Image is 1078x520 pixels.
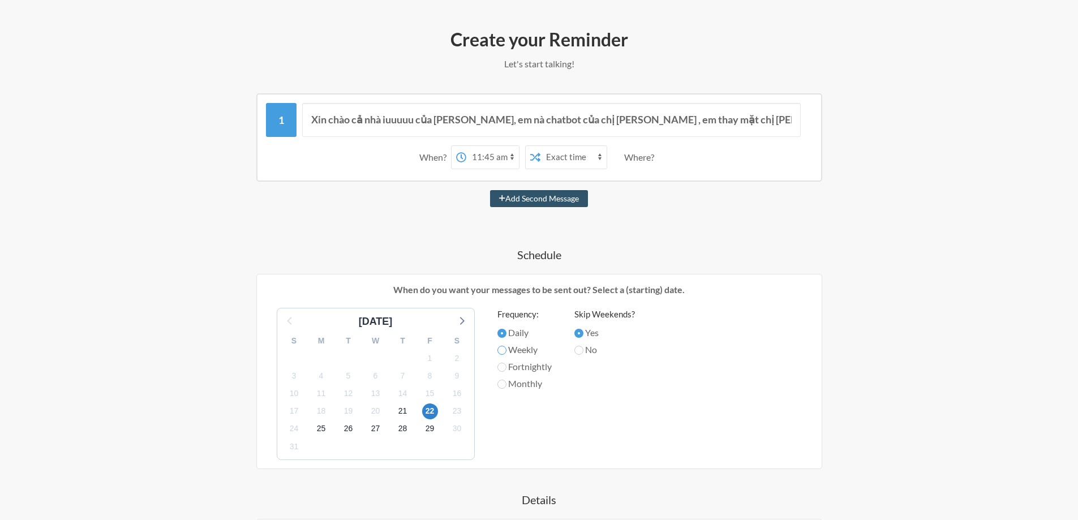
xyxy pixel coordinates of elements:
span: Friday, September 12, 2025 [341,386,357,402]
p: Let's start talking! [211,57,867,71]
span: Sunday, September 21, 2025 [395,403,411,419]
h2: Create your Reminder [211,28,867,51]
span: Friday, September 19, 2025 [341,403,357,419]
span: Saturday, September 20, 2025 [368,403,384,419]
span: Friday, September 5, 2025 [341,368,357,384]
input: Daily [497,329,506,338]
span: Sunday, September 7, 2025 [395,368,411,384]
button: Add Second Message [490,190,588,207]
h4: Details [211,492,867,508]
div: Where? [624,145,659,169]
span: Wednesday, September 24, 2025 [286,421,302,437]
div: S [281,332,308,350]
span: Sunday, September 14, 2025 [395,386,411,402]
span: Saturday, September 27, 2025 [368,421,384,437]
span: Thursday, September 11, 2025 [313,386,329,402]
div: W [362,332,389,350]
span: Monday, September 1, 2025 [422,350,438,366]
h4: Schedule [211,247,867,263]
span: Friday, September 26, 2025 [341,421,357,437]
span: Tuesday, September 30, 2025 [449,421,465,437]
input: Monthly [497,380,506,389]
label: Monthly [497,377,552,390]
input: Message [302,103,801,137]
label: Fortnightly [497,360,552,373]
span: Monday, September 15, 2025 [422,386,438,402]
div: F [416,332,444,350]
label: No [574,343,635,356]
label: Yes [574,326,635,339]
label: Weekly [497,343,552,356]
span: Wednesday, September 10, 2025 [286,386,302,402]
label: Frequency: [497,308,552,321]
span: Wednesday, September 3, 2025 [286,368,302,384]
span: Saturday, September 6, 2025 [368,368,384,384]
span: Monday, September 22, 2025 [422,403,438,419]
div: M [308,332,335,350]
span: Tuesday, September 23, 2025 [449,403,465,419]
span: Sunday, September 28, 2025 [395,421,411,437]
span: Thursday, September 25, 2025 [313,421,329,437]
input: Yes [574,329,583,338]
span: Wednesday, October 1, 2025 [286,439,302,454]
span: Wednesday, September 17, 2025 [286,403,302,419]
input: Weekly [497,346,506,355]
span: Tuesday, September 16, 2025 [449,386,465,402]
label: Daily [497,326,552,339]
input: No [574,346,583,355]
label: Skip Weekends? [574,308,635,321]
span: Tuesday, September 2, 2025 [449,350,465,366]
div: S [444,332,471,350]
span: Monday, September 29, 2025 [422,421,438,437]
span: Thursday, September 18, 2025 [313,403,329,419]
span: Tuesday, September 9, 2025 [449,368,465,384]
span: Saturday, September 13, 2025 [368,386,384,402]
span: Thursday, September 4, 2025 [313,368,329,384]
input: Fortnightly [497,363,506,372]
div: T [389,332,416,350]
span: Monday, September 8, 2025 [422,368,438,384]
div: [DATE] [354,314,397,329]
div: When? [419,145,451,169]
div: T [335,332,362,350]
p: When do you want your messages to be sent out? Select a (starting) date. [265,283,813,296]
